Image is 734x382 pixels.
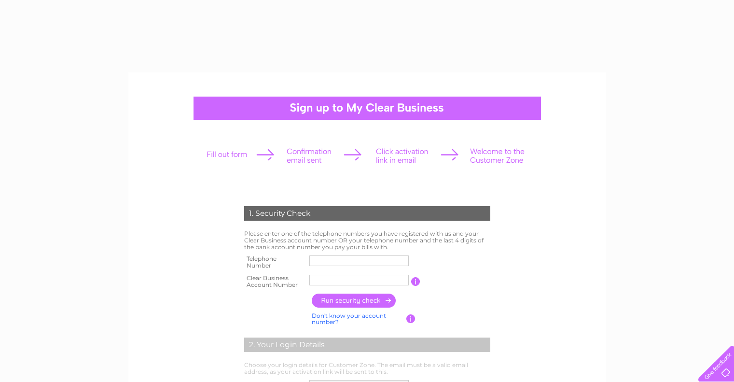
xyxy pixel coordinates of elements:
th: Clear Business Account Number [242,272,307,291]
input: Information [406,314,415,323]
div: 2. Your Login Details [244,338,490,352]
div: 1. Security Check [244,206,490,221]
td: Please enter one of the telephone numbers you have registered with us and your Clear Business acc... [242,228,493,253]
input: Information [411,277,420,286]
a: Don't know your account number? [312,312,386,326]
td: Choose your login details for Customer Zone. The email must be a valid email address, as your act... [242,359,493,378]
th: Telephone Number [242,253,307,272]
